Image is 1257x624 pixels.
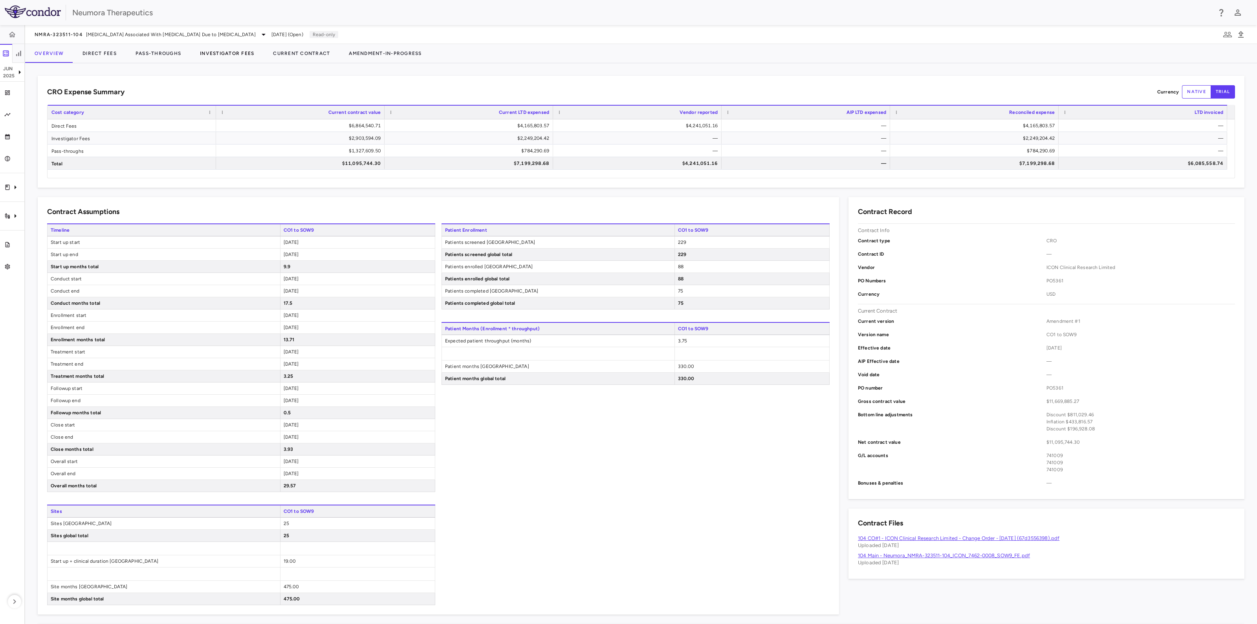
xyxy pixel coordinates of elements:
span: Start up + clinical duration [GEOGRAPHIC_DATA] [48,555,280,567]
span: [DATE] [284,471,299,476]
div: $4,241,051.16 [560,119,718,132]
p: PO Numbers [858,277,1046,284]
span: 330.00 [678,376,694,381]
div: Investigator Fees [48,132,216,144]
span: Patients completed [GEOGRAPHIC_DATA] [442,285,674,297]
div: $2,249,204.42 [897,132,1055,145]
span: 3.93 [284,446,293,452]
div: — [1066,119,1223,132]
span: Amendment #1 [1046,318,1235,325]
span: — [1046,371,1235,378]
span: [DATE] [284,313,299,318]
span: 25 [284,533,289,538]
span: Timeline [47,224,280,236]
span: — [1046,251,1235,258]
span: [DATE] (Open) [271,31,303,38]
span: Overall start [48,456,280,467]
span: Patients screened global total [442,249,674,260]
p: Current version [858,318,1046,325]
div: $11,095,744.30 [223,157,381,170]
div: $4,165,803.57 [392,119,549,132]
span: Treatment end [48,358,280,370]
span: Enrollment months total [48,334,280,346]
div: — [729,119,886,132]
span: Sites global total [48,530,280,542]
div: — [560,145,718,157]
span: 88 [678,264,683,269]
span: LTD invoiced [1195,110,1223,115]
div: $4,165,803.57 [897,119,1055,132]
div: Total [48,157,216,169]
span: Enrollment start [48,309,280,321]
span: [DATE] [284,349,299,355]
span: [DATE] [284,422,299,428]
div: — [729,145,886,157]
span: USD [1046,291,1235,298]
p: G/L accounts [858,452,1046,473]
span: Sites [47,505,280,517]
h6: CRO Expense Summary [47,87,125,97]
span: [DATE] [1046,344,1235,351]
p: Read-only [310,31,338,38]
div: — [729,157,886,170]
p: Void date [858,371,1046,378]
span: Sites [GEOGRAPHIC_DATA] [48,518,280,529]
span: Patient Months (Enrollment * throughput) [442,323,674,335]
span: Patients completed global total [442,297,674,309]
span: CO1 to SOW9 [280,505,435,517]
span: Followup end [48,395,280,406]
div: $7,199,298.68 [392,157,549,170]
div: 741009 [1046,452,1235,459]
p: Currency [1157,88,1179,95]
button: native [1182,85,1211,99]
div: Direct Fees [48,119,216,132]
span: Current contract value [328,110,381,115]
p: Currency [858,291,1046,298]
p: Current Contract [858,307,897,315]
div: Neumora Therapeutics [72,7,1211,18]
span: Site months global total [48,593,280,605]
span: ICON Clinical Research Limited [1046,264,1235,271]
a: 104 Main - Neumora_NMRA-323511-104_ICON_7462-0008_SOW9_FE.pdf [858,553,1030,558]
span: 475.00 [284,584,299,589]
p: Effective date [858,344,1046,351]
span: [DATE] [284,240,299,245]
span: — [1046,479,1235,487]
span: [DATE] [284,361,299,367]
span: Treatment start [48,346,280,358]
p: PO number [858,384,1046,392]
span: Treatment months total [48,370,280,382]
span: [MEDICAL_DATA] Associated With [MEDICAL_DATA] Due to [MEDICAL_DATA] [86,31,256,38]
span: 88 [678,276,683,282]
span: 3.25 [284,373,293,379]
span: Close start [48,419,280,431]
button: trial [1211,85,1235,99]
span: NMRA-323511-104 [35,31,83,38]
p: Contract ID [858,251,1046,258]
p: Gross contract value [858,398,1046,405]
span: 75 [678,288,683,294]
span: 25 [284,521,289,526]
span: Patients enrolled [GEOGRAPHIC_DATA] [442,261,674,273]
span: Conduct months total [48,297,280,309]
div: 741009 [1046,466,1235,473]
span: Followup start [48,382,280,394]
div: $784,290.69 [392,145,549,157]
div: Inflation $433,816.57 [1046,418,1235,425]
span: Start up end [48,249,280,260]
div: $6,864,540.71 [223,119,381,132]
span: 229 [678,252,686,257]
div: $4,241,051.16 [560,157,718,170]
button: Investigator Fees [191,44,264,63]
span: Expected patient throughput (months) [442,335,674,347]
span: Patients enrolled global total [442,273,674,285]
div: — [1066,145,1223,157]
div: $2,249,204.42 [392,132,549,145]
span: PO5361 [1046,277,1235,284]
button: Amendment-In-Progress [339,44,431,63]
span: [DATE] [284,459,299,464]
button: Direct Fees [73,44,126,63]
p: Uploaded [DATE] [858,542,1235,549]
span: Reconciled expense [1009,110,1055,115]
div: — [729,132,886,145]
